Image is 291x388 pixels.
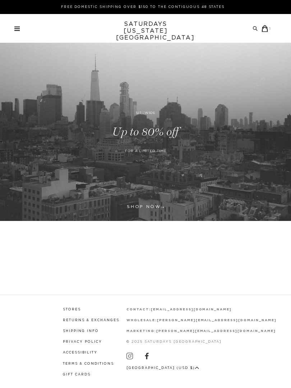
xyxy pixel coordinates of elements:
a: [PERSON_NAME][EMAIL_ADDRESS][DOMAIN_NAME] [157,319,277,322]
a: Terms & Conditions [63,362,114,365]
strong: marketing: [126,329,156,333]
a: Returns & Exchanges [63,319,119,322]
p: © 2025 Saturdays [GEOGRAPHIC_DATA] [126,339,277,345]
a: Gift Cards [63,373,91,376]
a: [EMAIL_ADDRESS][DOMAIN_NAME] [151,308,232,311]
button: [GEOGRAPHIC_DATA] (USD $) [126,365,199,371]
a: 1 [262,25,271,32]
small: 1 [269,27,271,31]
a: Stores [63,308,81,311]
strong: wholesale: [126,319,157,322]
a: [PERSON_NAME][EMAIL_ADDRESS][DOMAIN_NAME] [156,329,276,333]
a: Privacy Policy [63,340,102,343]
a: Accessibility [63,351,97,354]
strong: contact: [126,308,151,311]
a: SATURDAYS[US_STATE][GEOGRAPHIC_DATA] [116,21,175,41]
p: FREE DOMESTIC SHIPPING OVER $150 TO THE CONTIGUOUS 48 STATES [17,4,268,10]
a: Shipping Info [63,329,99,333]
